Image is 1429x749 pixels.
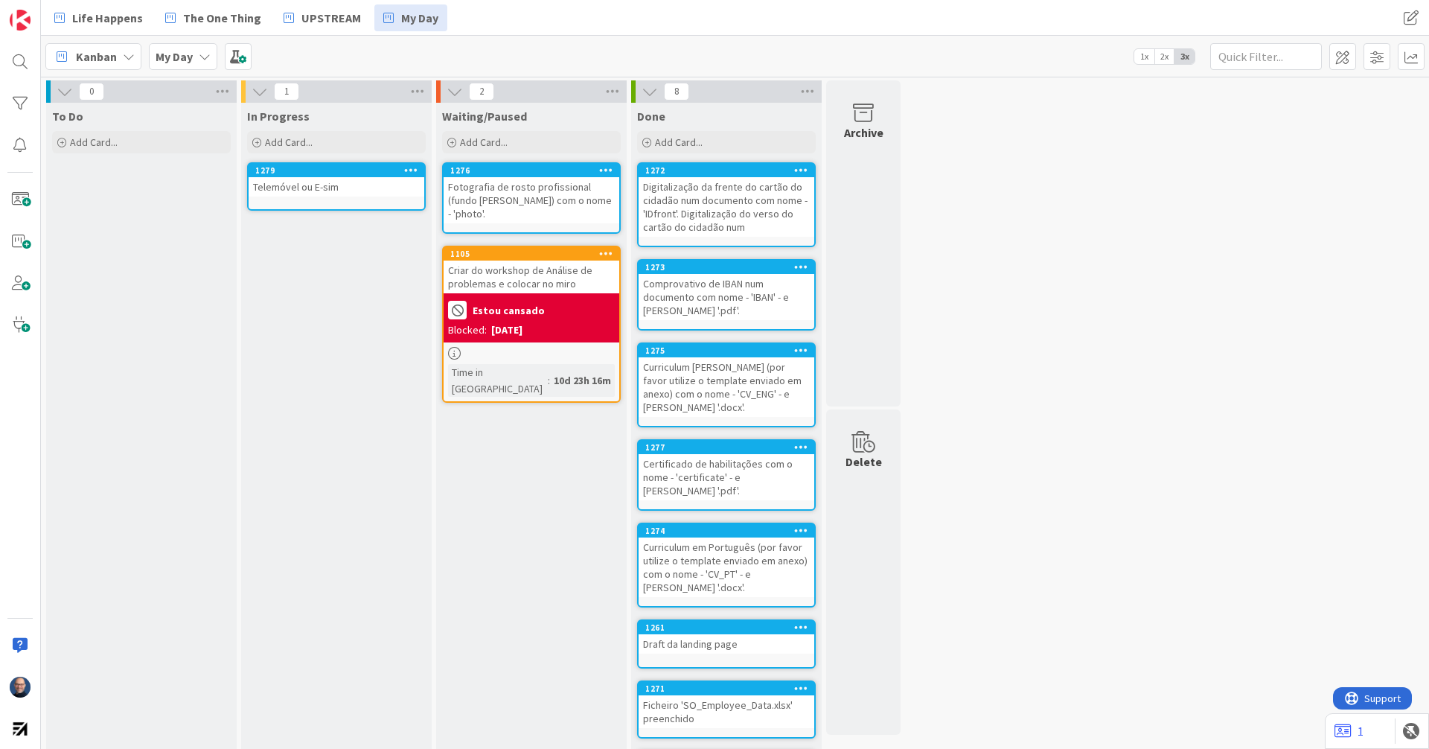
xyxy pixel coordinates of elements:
[639,274,814,320] div: Comprovativo de IBAN num documento com nome - 'IBAN' - e [PERSON_NAME] '.pdf'.
[637,109,665,124] span: Done
[645,683,814,694] div: 1271
[639,261,814,320] div: 1273Comprovativo de IBAN num documento com nome - 'IBAN' - e [PERSON_NAME] '.pdf'.
[450,249,619,259] div: 1105
[249,164,424,197] div: 1279Telemóvel ou E-sim
[639,524,814,597] div: 1274Curriculum em Português (por favor utilize o template enviado em anexo) com o nome - 'CV_PT' ...
[183,9,261,27] span: The One Thing
[639,454,814,500] div: Certificado de habilitações com o nome - 'certificate' - e [PERSON_NAME] '.pdf'.
[156,4,270,31] a: The One Thing
[444,164,619,223] div: 1276Fotografia de rosto profissional (fundo [PERSON_NAME]) com o nome - 'photo'.
[10,10,31,31] img: Visit kanbanzone.com
[491,322,522,338] div: [DATE]
[639,357,814,417] div: Curriculum [PERSON_NAME] (por favor utilize o template enviado em anexo) com o nome - 'CV_ENG' - ...
[448,322,487,338] div: Blocked:
[639,538,814,597] div: Curriculum em Português (por favor utilize o template enviado em anexo) com o nome - 'CV_PT' - e ...
[645,345,814,356] div: 1275
[401,9,438,27] span: My Day
[45,4,152,31] a: Life Happens
[548,372,550,389] span: :
[664,83,689,101] span: 8
[249,164,424,177] div: 1279
[655,136,703,149] span: Add Card...
[444,247,619,261] div: 1105
[1134,49,1154,64] span: 1x
[639,261,814,274] div: 1273
[79,83,104,101] span: 0
[76,48,117,66] span: Kanban
[1154,49,1174,64] span: 2x
[249,177,424,197] div: Telemóvel ou E-sim
[52,109,83,124] span: To Do
[645,526,814,536] div: 1274
[645,262,814,272] div: 1273
[639,621,814,654] div: 1261Draft da landing page
[442,109,527,124] span: Waiting/Paused
[645,165,814,176] div: 1272
[265,136,313,149] span: Add Card...
[274,83,299,101] span: 1
[469,83,494,101] span: 2
[639,164,814,237] div: 1272Digitalização da frente do cartão do cidadão num documento com nome - 'IDfront'. Digitalizaçã...
[301,9,361,27] span: UPSTREAM
[639,682,814,695] div: 1271
[448,364,548,397] div: Time in [GEOGRAPHIC_DATA]
[255,165,424,176] div: 1279
[639,441,814,454] div: 1277
[1174,49,1195,64] span: 3x
[70,136,118,149] span: Add Card...
[550,372,615,389] div: 10d 23h 16m
[639,441,814,500] div: 1277Certificado de habilitações com o nome - 'certificate' - e [PERSON_NAME] '.pdf'.
[156,49,193,64] b: My Day
[639,682,814,728] div: 1271Ficheiro 'SO_Employee_Data.xlsx' preenchido
[1210,43,1322,70] input: Quick Filter...
[374,4,447,31] a: My Day
[639,344,814,417] div: 1275Curriculum [PERSON_NAME] (por favor utilize o template enviado em anexo) com o nome - 'CV_ENG...
[10,718,31,739] img: avatar
[444,164,619,177] div: 1276
[450,165,619,176] div: 1276
[1334,722,1364,740] a: 1
[72,9,143,27] span: Life Happens
[460,136,508,149] span: Add Card...
[639,177,814,237] div: Digitalização da frente do cartão do cidadão num documento com nome - 'IDfront'. Digitalização do...
[10,677,31,698] img: Fg
[31,2,68,20] span: Support
[639,621,814,634] div: 1261
[275,4,370,31] a: UPSTREAM
[845,453,882,471] div: Delete
[444,177,619,223] div: Fotografia de rosto profissional (fundo [PERSON_NAME]) com o nome - 'photo'.
[473,305,545,316] b: Estou cansado
[639,344,814,357] div: 1275
[639,164,814,177] div: 1272
[639,634,814,654] div: Draft da landing page
[444,247,619,293] div: 1105Criar do workshop de Análise de problemas e colocar no miro
[247,109,310,124] span: In Progress
[444,261,619,293] div: Criar do workshop de Análise de problemas e colocar no miro
[639,524,814,538] div: 1274
[639,695,814,728] div: Ficheiro 'SO_Employee_Data.xlsx' preenchido
[645,622,814,633] div: 1261
[645,442,814,453] div: 1277
[844,124,883,141] div: Archive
